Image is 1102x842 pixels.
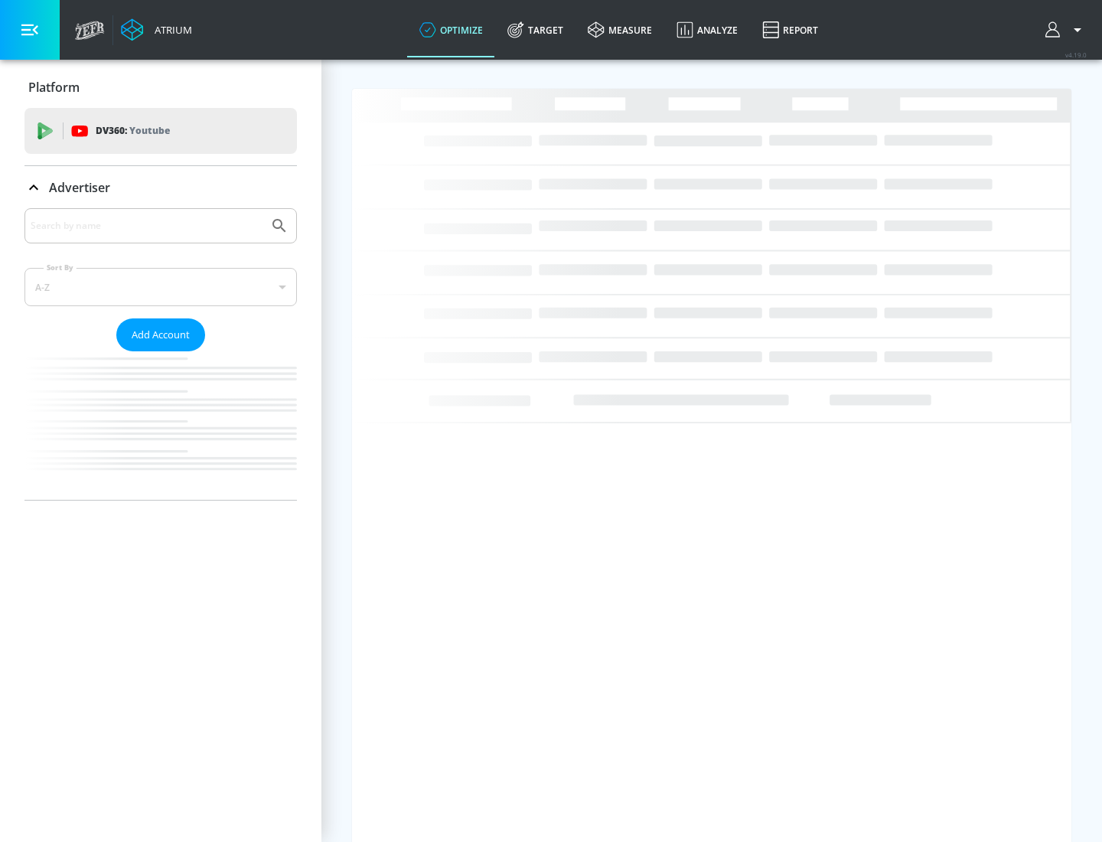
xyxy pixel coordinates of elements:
[129,122,170,139] p: Youtube
[28,79,80,96] p: Platform
[44,263,77,273] label: Sort By
[24,66,297,109] div: Platform
[24,268,297,306] div: A-Z
[24,351,297,500] nav: list of Advertiser
[132,326,190,344] span: Add Account
[495,2,575,57] a: Target
[1065,51,1087,59] span: v 4.19.0
[116,318,205,351] button: Add Account
[49,179,110,196] p: Advertiser
[96,122,170,139] p: DV360:
[24,208,297,500] div: Advertiser
[575,2,664,57] a: measure
[24,108,297,154] div: DV360: Youtube
[148,23,192,37] div: Atrium
[750,2,830,57] a: Report
[24,166,297,209] div: Advertiser
[31,216,262,236] input: Search by name
[121,18,192,41] a: Atrium
[664,2,750,57] a: Analyze
[407,2,495,57] a: optimize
